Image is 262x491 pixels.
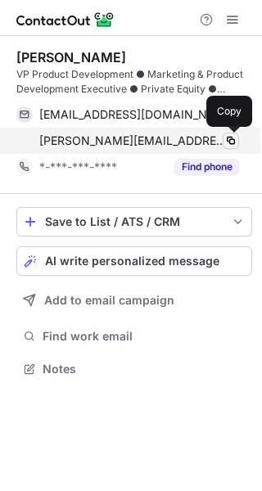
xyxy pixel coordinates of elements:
[16,358,252,381] button: Notes
[39,133,227,148] span: [PERSON_NAME][EMAIL_ADDRESS][PERSON_NAME][DOMAIN_NAME]
[16,286,252,315] button: Add to email campaign
[43,329,246,344] span: Find work email
[16,67,252,97] div: VP Product Development ● Marketing & Product Development Executive ● Private Equity ● Strategy ● CPG
[43,362,246,376] span: Notes
[44,294,174,307] span: Add to email campaign
[45,215,224,228] div: Save to List / ATS / CRM
[16,246,252,276] button: AI write personalized message
[16,49,126,65] div: [PERSON_NAME]
[45,255,219,268] span: AI write personalized message
[16,325,252,348] button: Find work email
[174,159,239,175] button: Reveal Button
[16,10,115,29] img: ContactOut v5.3.10
[16,207,252,236] button: save-profile-one-click
[39,107,227,122] span: [EMAIL_ADDRESS][DOMAIN_NAME]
